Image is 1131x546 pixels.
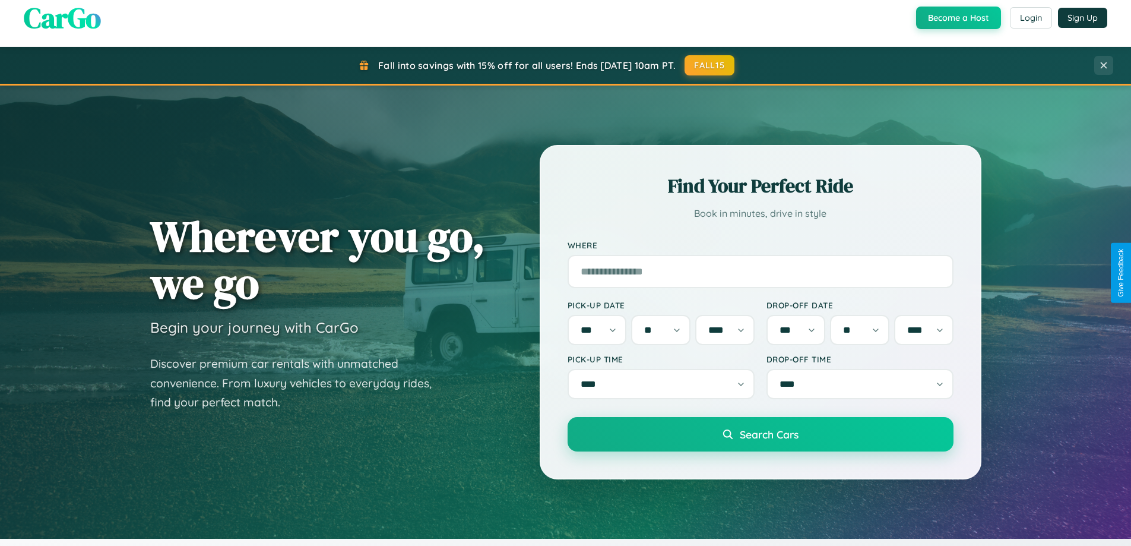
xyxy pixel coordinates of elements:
[568,205,953,222] p: Book in minutes, drive in style
[740,428,799,441] span: Search Cars
[568,300,755,310] label: Pick-up Date
[150,213,485,307] h1: Wherever you go, we go
[568,354,755,364] label: Pick-up Time
[1117,249,1125,297] div: Give Feedback
[1010,7,1052,29] button: Login
[150,354,447,412] p: Discover premium car rentals with unmatched convenience. From luxury vehicles to everyday rides, ...
[568,173,953,199] h2: Find Your Perfect Ride
[568,240,953,250] label: Where
[378,59,676,71] span: Fall into savings with 15% off for all users! Ends [DATE] 10am PT.
[766,300,953,310] label: Drop-off Date
[916,7,1001,29] button: Become a Host
[1058,8,1107,28] button: Sign Up
[766,354,953,364] label: Drop-off Time
[685,55,734,75] button: FALL15
[150,318,359,336] h3: Begin your journey with CarGo
[568,417,953,452] button: Search Cars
